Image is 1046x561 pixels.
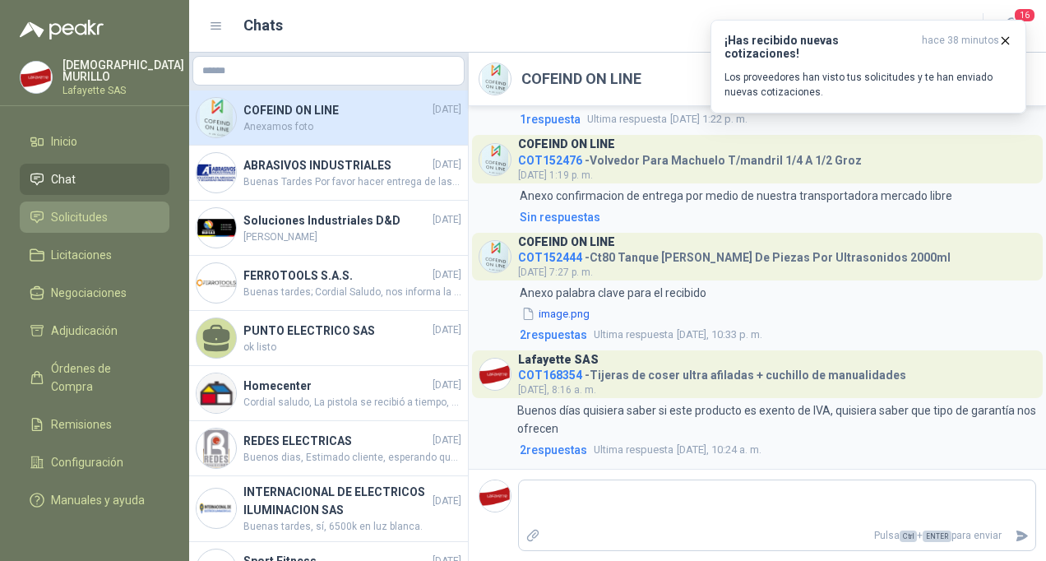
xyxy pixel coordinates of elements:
span: Ctrl [900,531,917,542]
span: [DATE] [433,267,461,283]
span: Remisiones [51,415,112,433]
label: Adjuntar archivos [519,522,547,550]
span: Órdenes de Compra [51,359,154,396]
a: Configuración [20,447,169,478]
h4: COFEIND ON LINE [243,101,429,119]
span: Chat [51,170,76,188]
span: [DATE] 7:27 p. m. [518,267,593,278]
h2: COFEIND ON LINE [521,67,641,90]
h3: ¡Has recibido nuevas cotizaciones! [724,34,915,60]
a: Órdenes de Compra [20,353,169,402]
h1: Chats [243,14,283,37]
p: Pulsa + para enviar [547,522,1009,550]
a: Remisiones [20,409,169,440]
h4: FERROTOOLS S.A.S. [243,267,429,285]
a: Company LogoHomecenter[DATE]Cordial saludo, La pistola se recibió a tiempo, por lo cual no se va ... [189,366,468,421]
span: Manuales y ayuda [51,491,145,509]
span: Ultima respuesta [594,327,673,343]
span: Buenas tardes, sí, 6500k en luz blanca. [243,519,461,535]
span: [DATE], 10:24 a. m. [594,442,761,458]
a: Solicitudes [20,202,169,233]
p: Anexo palabra clave para el recibido [520,284,706,302]
h3: Lafayette SAS [518,355,599,364]
a: PUNTO ELECTRICO SAS[DATE]ok listo [189,311,468,366]
a: 2respuestasUltima respuesta[DATE], 10:24 a. m. [516,441,1036,459]
a: Company LogoABRASIVOS INDUSTRIALES[DATE]Buenas Tardes Por favor hacer entrega de las 9 unidades [189,146,468,201]
h4: - Tijeras de coser ultra afiladas + cuchillo de manualidades [518,364,906,380]
h4: INTERNACIONAL DE ELECTRICOS ILUMINACION SAS [243,483,429,519]
h4: Soluciones Industriales D&D [243,211,429,229]
img: Company Logo [197,429,236,468]
span: Configuración [51,453,123,471]
h4: - Volvedor Para Machuelo T/mandril 1/4 A 1/2 Groz [518,150,862,165]
span: Buenos dias, Estimado cliente, esperando que se encuentre bien, se cotiza la referencia solicitad... [243,450,461,466]
div: Sin respuestas [520,208,600,226]
p: Buenos días quisiera saber si este producto es exento de IVA, quisiera saber que tipo de garantía... [517,401,1036,438]
span: ENTER [923,531,951,542]
span: [PERSON_NAME] [243,229,461,245]
p: [DEMOGRAPHIC_DATA] MURILLO [62,59,184,82]
a: Adjudicación [20,315,169,346]
span: ok listo [243,340,461,355]
span: [DATE] 1:19 p. m. [518,169,593,181]
h3: COFEIND ON LINE [518,238,615,247]
img: Company Logo [197,263,236,303]
a: Licitaciones [20,239,169,271]
img: Company Logo [197,373,236,413]
a: Chat [20,164,169,195]
span: Buenas tardes; Cordial Saludo, nos informa la transportadora que la entrega presento una novedad ... [243,285,461,300]
span: COT168354 [518,369,582,382]
img: Company Logo [479,144,511,175]
span: hace 38 minutos [922,34,999,60]
h4: ABRASIVOS INDUSTRIALES [243,156,429,174]
span: Negociaciones [51,284,127,302]
img: Company Logo [21,62,52,93]
h4: - Ct80 Tanque [PERSON_NAME] De Piezas Por Ultrasonidos 2000ml [518,247,951,262]
span: Anexamos foto [243,119,461,135]
img: Company Logo [197,153,236,192]
button: image.png [520,305,591,322]
a: Sin respuestas [516,208,1036,226]
span: [DATE] [433,102,461,118]
p: Los proveedores han visto tus solicitudes y te han enviado nuevas cotizaciones. [724,70,1012,100]
a: Manuales y ayuda [20,484,169,516]
h4: REDES ELECTRICAS [243,432,429,450]
button: Enviar [1008,522,1035,550]
a: Company LogoINTERNACIONAL DE ELECTRICOS ILUMINACION SAS[DATE]Buenas tardes, sí, 6500k en luz blanca. [189,476,468,542]
span: [DATE] 1:22 p. m. [587,111,747,128]
a: Company LogoREDES ELECTRICAS[DATE]Buenos dias, Estimado cliente, esperando que se encuentre bien,... [189,421,468,476]
h4: Homecenter [243,377,429,395]
span: [DATE] [433,433,461,448]
span: 1 respuesta [520,110,581,128]
span: Licitaciones [51,246,112,264]
h4: PUNTO ELECTRICO SAS [243,322,429,340]
a: Negociaciones [20,277,169,308]
span: 16 [1013,7,1036,23]
span: Ultima respuesta [587,111,667,128]
span: COT152444 [518,251,582,264]
p: Lafayette SAS [62,86,184,95]
span: Buenas Tardes Por favor hacer entrega de las 9 unidades [243,174,461,190]
img: Logo peakr [20,20,104,39]
span: [DATE] [433,378,461,393]
h3: COFEIND ON LINE [518,140,615,149]
a: Inicio [20,126,169,157]
span: [DATE] [433,494,461,509]
span: 2 respuesta s [520,441,587,459]
a: Company LogoSoluciones Industriales D&D[DATE][PERSON_NAME] [189,201,468,256]
button: ¡Has recibido nuevas cotizaciones!hace 38 minutos Los proveedores han visto tus solicitudes y te ... [710,20,1026,114]
span: Solicitudes [51,208,108,226]
a: Company LogoCOFEIND ON LINE[DATE]Anexamos foto [189,90,468,146]
span: [DATE], 8:16 a. m. [518,384,596,396]
img: Company Logo [197,489,236,528]
span: Cordial saludo, La pistola se recibió a tiempo, por lo cual no se va a generar devolución, nos qu... [243,395,461,410]
p: Anexo confirmacion de entrega por medio de nuestra transportadora mercado libre [520,187,952,205]
span: Inicio [51,132,77,151]
a: 2respuestasUltima respuesta[DATE], 10:33 p. m. [516,326,1036,344]
a: Company LogoFERROTOOLS S.A.S.[DATE]Buenas tardes; Cordial Saludo, nos informa la transportadora q... [189,256,468,311]
img: Company Logo [479,241,511,272]
img: Company Logo [479,480,511,512]
button: 16 [997,12,1026,41]
span: [DATE] [433,157,461,173]
a: 1respuestaUltima respuesta[DATE] 1:22 p. m. [516,110,1036,128]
